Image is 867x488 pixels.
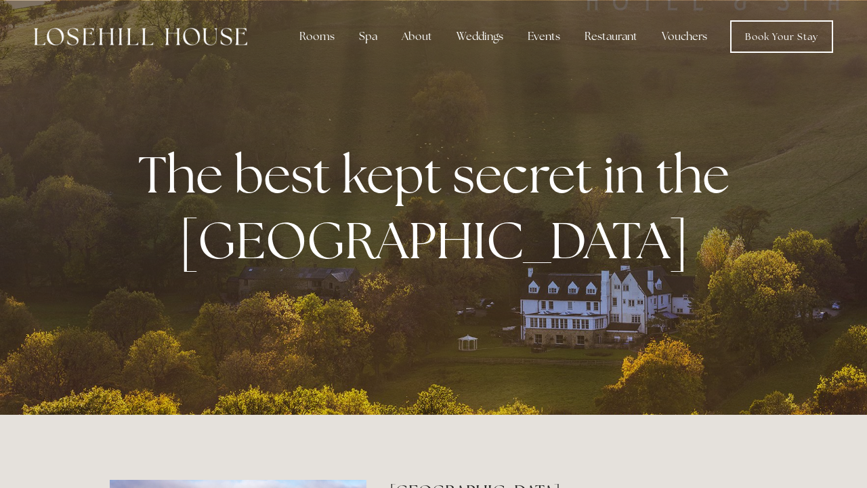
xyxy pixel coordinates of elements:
div: Restaurant [574,23,648,50]
div: Rooms [289,23,345,50]
div: Weddings [446,23,514,50]
div: Events [517,23,571,50]
div: Spa [348,23,388,50]
strong: The best kept secret in the [GEOGRAPHIC_DATA] [138,141,740,274]
img: Losehill House [34,28,247,45]
a: Book Your Stay [730,20,833,53]
div: About [391,23,443,50]
a: Vouchers [651,23,718,50]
